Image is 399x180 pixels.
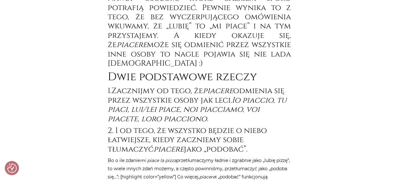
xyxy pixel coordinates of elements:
[200,174,216,180] em: piacere
[117,39,147,50] em: piacere
[108,126,291,154] h3: 2. I od tego, że wszystko będzie o niebo łatwiejsze, kiedy zaczniemy sobie tłumaczyć jako „podobać”.
[7,164,17,173] img: Revisit consent button
[108,70,291,84] h1: Dwie podstawowe rzeczy
[154,144,184,154] em: piacere
[7,164,17,173] button: Preferencje co do zgód
[108,86,291,123] h3: 1.Zacznijmy od tego, że odmienia się przez wszystkie osoby jak leci. .
[203,86,233,96] em: piacere
[108,95,287,124] em: Io piaccio, tu piaci, lui/lei piace, noi piacciamo, voi piacete, loro piacciono
[140,158,177,163] em: mi piace la pizza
